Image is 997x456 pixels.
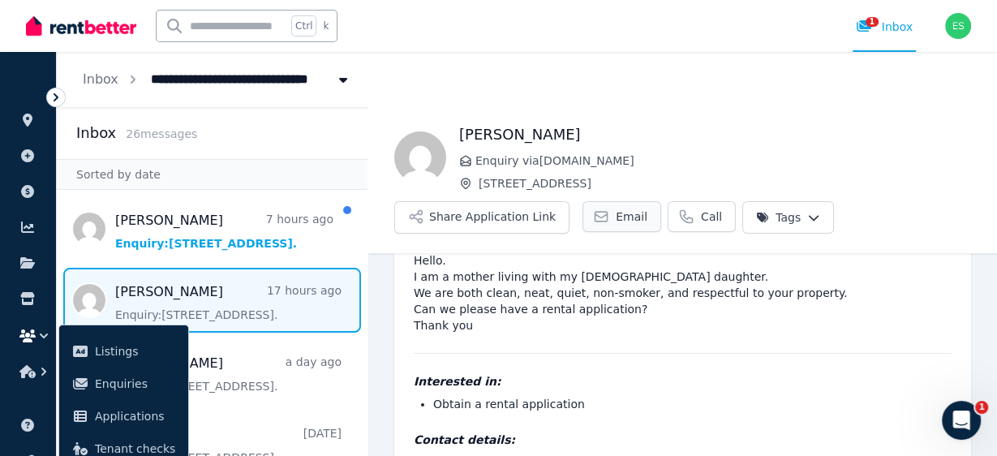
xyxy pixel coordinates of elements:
[95,407,175,426] span: Applications
[479,175,971,191] span: [STREET_ADDRESS]
[701,209,722,225] span: Call
[66,400,182,432] a: Applications
[414,432,952,448] h4: Contact details:
[582,201,661,232] a: Email
[742,201,834,234] button: Tags
[66,368,182,400] a: Enquiries
[945,13,971,39] img: Elaine Sheeley
[115,354,342,394] a: [PERSON_NAME]a day agoEnquiry:[STREET_ADDRESS].
[975,401,988,414] span: 1
[26,14,136,38] img: RentBetter
[83,71,118,87] a: Inbox
[414,252,952,333] pre: Hello. I am a mother living with my [DEMOGRAPHIC_DATA] daughter. We are both clean, neat, quiet, ...
[291,15,316,37] span: Ctrl
[394,131,446,183] img: Maha Mohammadi
[433,396,952,412] li: Obtain a rental application
[76,122,116,144] h2: Inbox
[942,401,981,440] iframe: Intercom live chat
[95,374,175,394] span: Enquiries
[115,282,342,323] a: [PERSON_NAME]17 hours agoEnquiry:[STREET_ADDRESS].
[756,209,801,226] span: Tags
[668,201,736,232] a: Call
[126,127,197,140] span: 26 message s
[459,123,971,146] h1: [PERSON_NAME]
[616,209,647,225] span: Email
[414,373,952,389] h4: Interested in:
[66,335,182,368] a: Listings
[115,211,333,252] a: [PERSON_NAME]7 hours agoEnquiry:[STREET_ADDRESS].
[95,342,175,361] span: Listings
[57,52,377,107] nav: Breadcrumb
[323,19,329,32] span: k
[475,153,971,169] span: Enquiry via [DOMAIN_NAME]
[394,201,569,234] button: Share Application Link
[57,159,367,190] div: Sorted by date
[856,19,913,35] div: Inbox
[866,17,879,27] span: 1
